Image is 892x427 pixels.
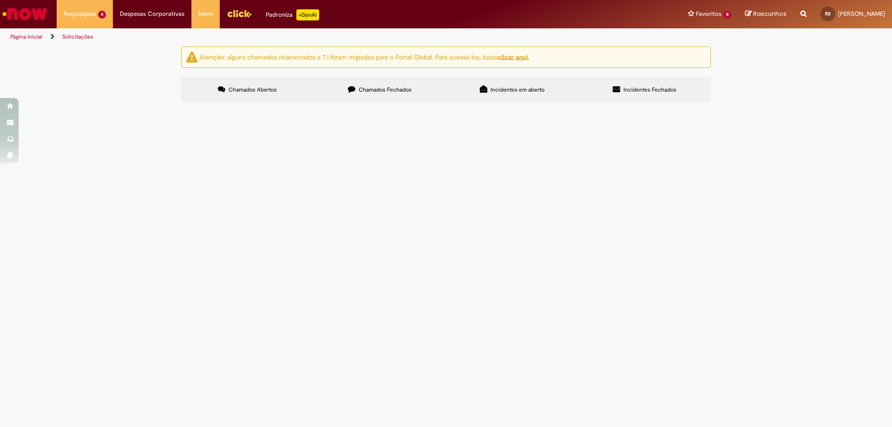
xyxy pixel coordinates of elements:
ul: Trilhas de página [7,28,588,46]
a: Solicitações [62,33,93,40]
div: Padroniza [266,9,319,20]
a: clicar aqui. [498,53,529,61]
a: Página inicial [10,33,42,40]
span: Chamados Fechados [359,86,412,93]
span: 8 [723,11,731,19]
a: Rascunhos [745,10,787,19]
p: +GenAi [296,9,319,20]
span: Favoritos [696,9,721,19]
ng-bind-html: Atenção: alguns chamados relacionados a T.I foram migrados para o Portal Global. Para acessá-los,... [199,53,529,61]
span: RS [825,11,831,17]
span: Requisições [64,9,96,19]
span: [PERSON_NAME] [838,10,885,18]
img: ServiceNow [1,5,49,23]
span: Despesas Corporativas [120,9,184,19]
img: click_logo_yellow_360x200.png [227,7,252,20]
span: Incidentes em aberto [491,86,544,93]
span: 4 [98,11,106,19]
span: Incidentes Fechados [623,86,676,93]
span: Rascunhos [753,9,787,18]
span: Chamados Abertos [229,86,277,93]
span: More [198,9,213,19]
